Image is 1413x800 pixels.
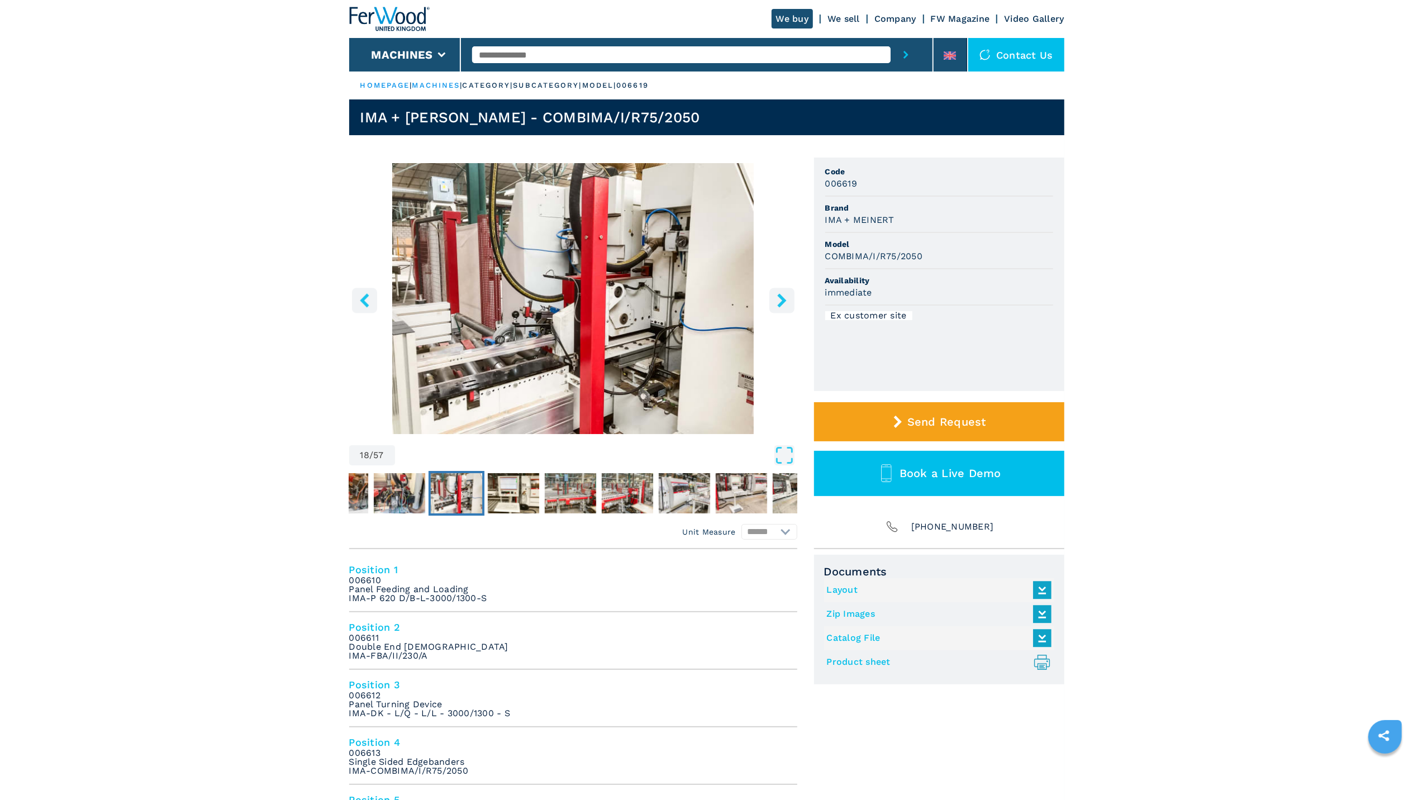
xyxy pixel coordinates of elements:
button: Open Fullscreen [398,445,794,465]
span: Code [825,166,1053,177]
span: Send Request [907,415,986,428]
h4: Position 1 [349,563,797,576]
h3: IMA + MEINERT [825,213,895,226]
a: Video Gallery [1004,13,1064,24]
button: Go to Slide 19 [486,471,541,516]
a: machines [412,81,460,89]
p: model | [582,80,617,91]
span: / [369,451,373,460]
button: Go to Slide 18 [429,471,484,516]
button: Machines [371,48,432,61]
button: Book a Live Demo [814,451,1064,496]
img: Ferwood [349,7,430,31]
a: We sell [827,13,860,24]
img: e76de65b5de4aad99d63451205119bf8 [659,473,710,513]
p: category | [463,80,513,91]
a: Zip Images [827,605,1046,623]
h3: immediate [825,286,872,299]
button: left-button [352,288,377,313]
span: Book a Live Demo [900,466,1001,480]
button: right-button [769,288,794,313]
li: Position 2 [349,612,797,670]
h4: Position 4 [349,736,797,749]
a: sharethis [1370,722,1398,750]
span: Availability [825,275,1053,286]
em: 006613 Single Sided Edgebanders IMA-COMBIMA/I/R75/2050 [349,749,469,775]
p: subcategory | [513,80,582,91]
button: submit-button [891,38,921,72]
img: 0a52dc4508f9171ed364978603243007 [773,473,824,513]
span: Documents [824,565,1054,578]
a: HOMEPAGE [360,81,410,89]
span: [PHONE_NUMBER] [911,519,994,535]
img: 260661a2a02994924b4475cb8fcaa8e2 [545,473,596,513]
img: 6807bce05b60de9d634469383291d35a [317,473,368,513]
p: 006619 [616,80,649,91]
a: Company [874,13,916,24]
div: Ex customer site [825,311,912,320]
h3: COMBIMA/I/R75/2050 [825,250,923,263]
img: 5c8c8bbf4d5f2353f07ba5a3db8c98f0 [374,473,425,513]
span: | [460,81,462,89]
img: 64eb061c3285141a932fe0b5f94b9338 [431,473,482,513]
em: 006612 Panel Turning Device IMA-DK - L/Q - L/L - 3000/1300 - S [349,691,511,718]
span: Brand [825,202,1053,213]
img: Squaring/Edgebanding Lines IMA + MEINERT COMBIMA/I/R75/2050 [349,163,797,434]
h3: 006619 [825,177,858,190]
a: Layout [827,581,1046,599]
button: Send Request [814,402,1064,441]
span: 18 [360,451,370,460]
div: Contact us [968,38,1064,72]
a: Catalog File [827,629,1046,647]
h4: Position 2 [349,621,797,634]
em: 006610 Panel Feeding and Loading IMA-P 620 D/B-L-3000/1300-S [349,576,487,603]
button: Go to Slide 20 [543,471,598,516]
button: Go to Slide 22 [656,471,712,516]
button: Go to Slide 23 [713,471,769,516]
button: Go to Slide 24 [770,471,826,516]
button: Go to Slide 17 [372,471,427,516]
span: Model [825,239,1053,250]
em: 006611 Double End [DEMOGRAPHIC_DATA] IMA-FBA/II/230/A [349,634,508,660]
span: 57 [373,451,384,460]
iframe: Chat [1366,750,1405,792]
h4: Position 3 [349,678,797,691]
li: Position 4 [349,727,797,785]
em: Unit Measure [683,526,736,537]
a: We buy [772,9,813,28]
img: 9ddba7570f20d87b24a19c03197b3d3d [602,473,653,513]
a: Product sheet [827,653,1046,672]
li: Position 3 [349,670,797,727]
img: a26bec27a490c3ae51abefec7ca9ce8b [488,473,539,513]
button: Go to Slide 16 [315,471,370,516]
img: 0e3acbe9331f082062b1c63e8ba51291 [716,473,767,513]
li: Position 1 [349,555,797,612]
button: Go to Slide 21 [600,471,655,516]
img: Contact us [979,49,991,60]
a: FW Magazine [931,13,990,24]
div: Go to Slide 18 [349,163,797,434]
h1: IMA + [PERSON_NAME] - COMBIMA/I/R75/2050 [360,108,700,126]
img: Phone [884,519,900,535]
span: | [410,81,412,89]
